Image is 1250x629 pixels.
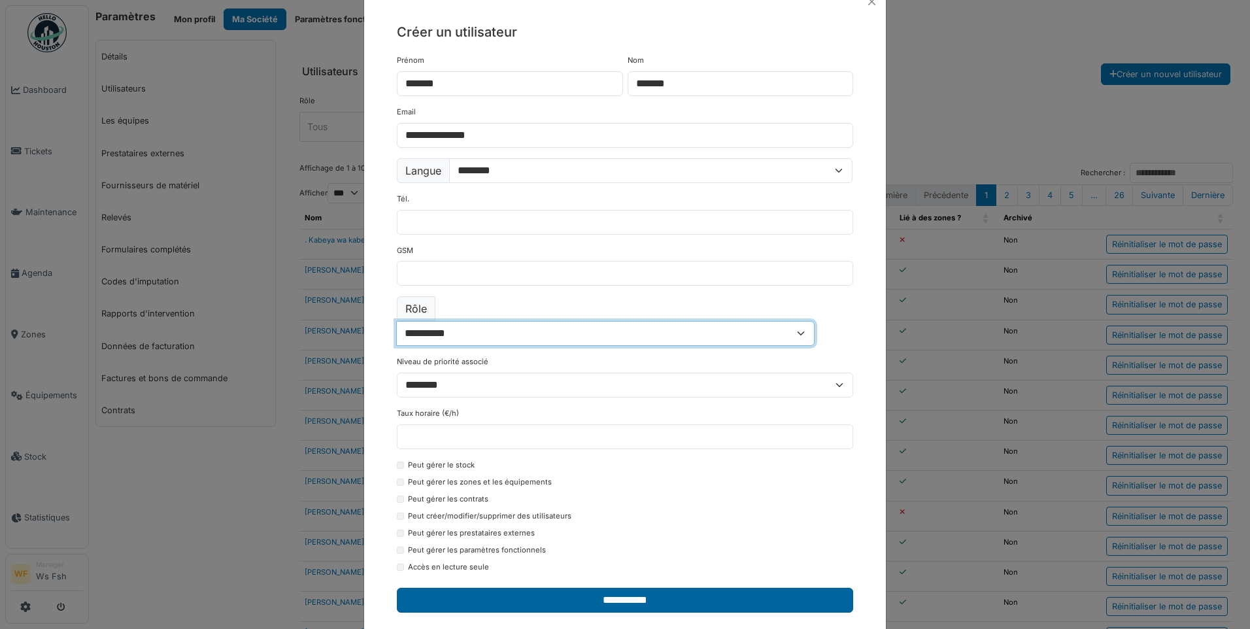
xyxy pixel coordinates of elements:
label: Email [397,107,416,118]
label: Peut gérer les prestataires externes [408,528,535,539]
label: Peut créer/modifier/supprimer des utilisateurs [408,511,571,522]
label: Peut gérer les paramètres fonctionnels [408,545,546,556]
label: Peut gérer les zones et les équipements [408,477,552,488]
label: Taux horaire (€/h) [397,408,459,419]
label: Nom [628,55,644,66]
label: Tél. [397,194,409,205]
h5: Créer un utilisateur [397,22,853,42]
label: Accès en lecture seule [408,562,489,573]
label: GSM [397,245,413,256]
label: Peut gérer les contrats [408,494,488,505]
label: Prénom [397,55,424,66]
label: Rôle [397,296,435,321]
label: Niveau de priorité associé [397,356,488,367]
label: Peut gérer le stock [408,460,475,471]
label: Langue [397,158,450,183]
